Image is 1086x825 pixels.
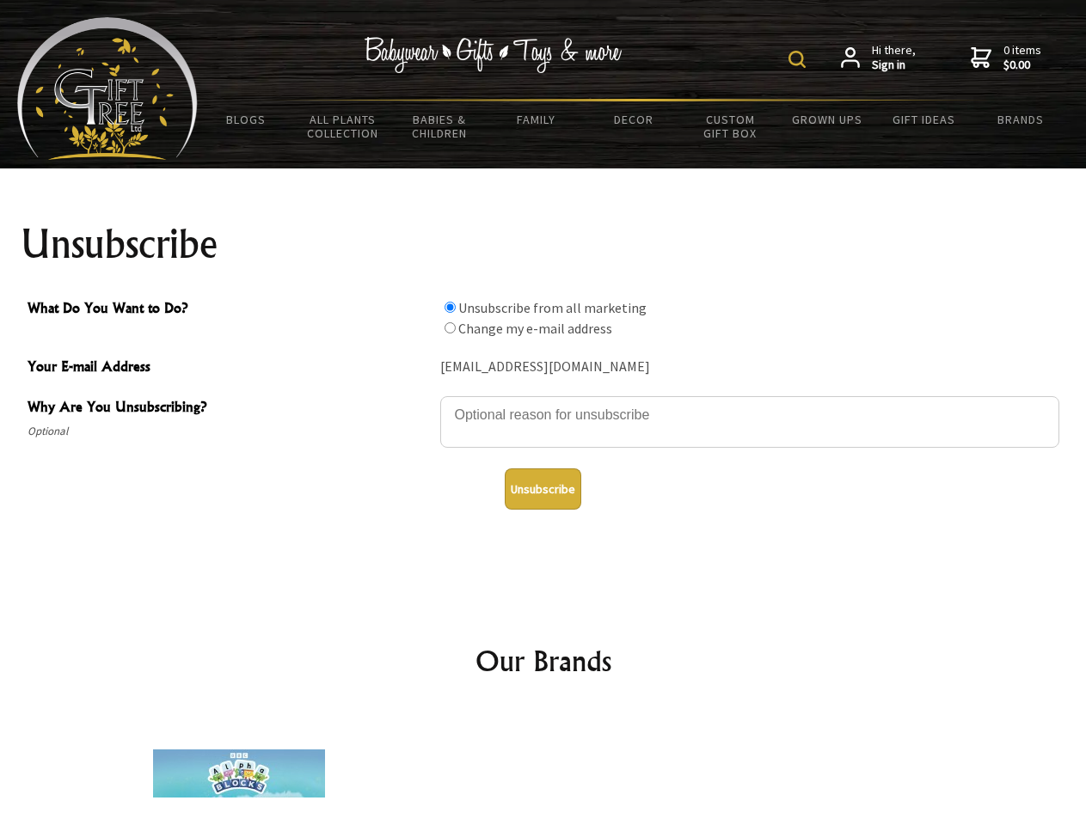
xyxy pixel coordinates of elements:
[872,58,916,73] strong: Sign in
[295,101,392,151] a: All Plants Collection
[445,322,456,333] input: What Do You Want to Do?
[34,640,1052,681] h2: Our Brands
[440,354,1059,381] div: [EMAIL_ADDRESS][DOMAIN_NAME]
[17,17,198,160] img: Babyware - Gifts - Toys and more...
[682,101,779,151] a: Custom Gift Box
[391,101,488,151] a: Babies & Children
[778,101,875,137] a: Grown Ups
[445,302,456,313] input: What Do You Want to Do?
[28,396,432,421] span: Why Are You Unsubscribing?
[505,468,581,510] button: Unsubscribe
[1003,58,1041,73] strong: $0.00
[788,51,806,68] img: product search
[872,43,916,73] span: Hi there,
[21,223,1066,265] h1: Unsubscribe
[585,101,682,137] a: Decor
[28,297,432,322] span: What Do You Want to Do?
[458,320,612,337] label: Change my e-mail address
[972,101,1070,137] a: Brands
[875,101,972,137] a: Gift Ideas
[440,396,1059,448] textarea: Why Are You Unsubscribing?
[458,299,647,316] label: Unsubscribe from all marketing
[841,43,916,73] a: Hi there,Sign in
[28,356,432,381] span: Your E-mail Address
[28,421,432,442] span: Optional
[971,43,1041,73] a: 0 items$0.00
[488,101,586,137] a: Family
[1003,42,1041,73] span: 0 items
[198,101,295,137] a: BLOGS
[365,37,623,73] img: Babywear - Gifts - Toys & more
